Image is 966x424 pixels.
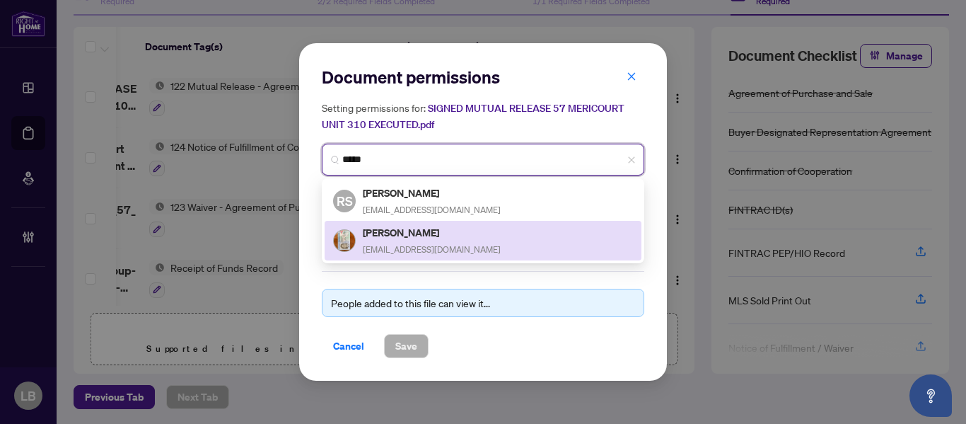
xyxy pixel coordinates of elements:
button: Open asap [909,374,952,417]
h5: [PERSON_NAME] [363,224,501,241]
span: [EMAIL_ADDRESS][DOMAIN_NAME] [363,244,501,255]
span: RS [337,191,353,211]
h5: Setting permissions for: [322,100,644,132]
h2: Document permissions [322,66,644,88]
span: close [627,71,636,81]
span: SIGNED MUTUAL RELEASE 57 MERICOURT UNIT 310 EXECUTED.pdf [322,102,624,131]
span: Cancel [333,335,364,357]
span: close [627,156,636,164]
img: Profile Icon [334,230,355,251]
div: People added to this file can view it... [331,295,635,311]
button: Cancel [322,334,376,358]
img: search_icon [331,156,339,164]
span: [EMAIL_ADDRESS][DOMAIN_NAME] [363,205,501,215]
h5: [PERSON_NAME] [363,185,501,201]
button: Save [384,334,429,358]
